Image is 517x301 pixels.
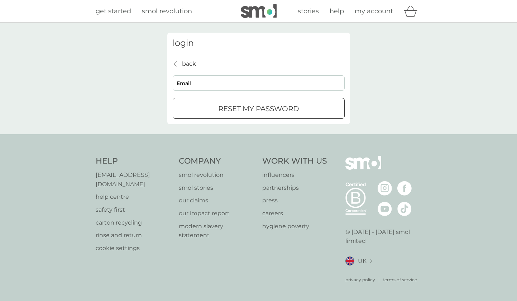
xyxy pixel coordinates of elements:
img: visit the smol Facebook page [397,181,412,196]
a: smol revolution [142,6,192,17]
span: help [330,7,344,15]
span: UK [358,257,367,266]
h4: Company [179,156,255,167]
a: cookie settings [96,244,172,253]
a: safety first [96,205,172,215]
div: basket [404,4,422,18]
button: reset my password [173,98,345,119]
a: [EMAIL_ADDRESS][DOMAIN_NAME] [96,170,172,189]
a: terms of service [383,276,417,283]
img: smol [241,4,277,18]
img: visit the smol Tiktok page [397,202,412,216]
a: privacy policy [345,276,375,283]
a: partnerships [262,183,327,193]
a: carton recycling [96,218,172,227]
p: back [182,59,196,69]
a: help centre [96,192,172,202]
p: reset my password [218,103,299,114]
a: get started [96,6,131,17]
span: stories [298,7,319,15]
a: rinse and return [96,231,172,240]
a: press [262,196,327,205]
h3: login [173,38,345,48]
img: visit the smol Youtube page [378,202,392,216]
a: stories [298,6,319,17]
h4: Help [96,156,172,167]
img: UK flag [345,257,354,265]
a: influencers [262,170,327,180]
a: hygiene poverty [262,222,327,231]
span: get started [96,7,131,15]
a: my account [355,6,393,17]
a: our claims [179,196,255,205]
a: careers [262,209,327,218]
p: © [DATE] - [DATE] smol limited [345,227,422,246]
a: our impact report [179,209,255,218]
img: select a new location [370,259,372,263]
h4: Work With Us [262,156,327,167]
a: help [330,6,344,17]
span: smol revolution [142,7,192,15]
img: smol [345,156,381,180]
a: smol stories [179,183,255,193]
a: modern slavery statement [179,222,255,240]
a: smol revolution [179,170,255,180]
span: my account [355,7,393,15]
img: visit the smol Instagram page [378,181,392,196]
